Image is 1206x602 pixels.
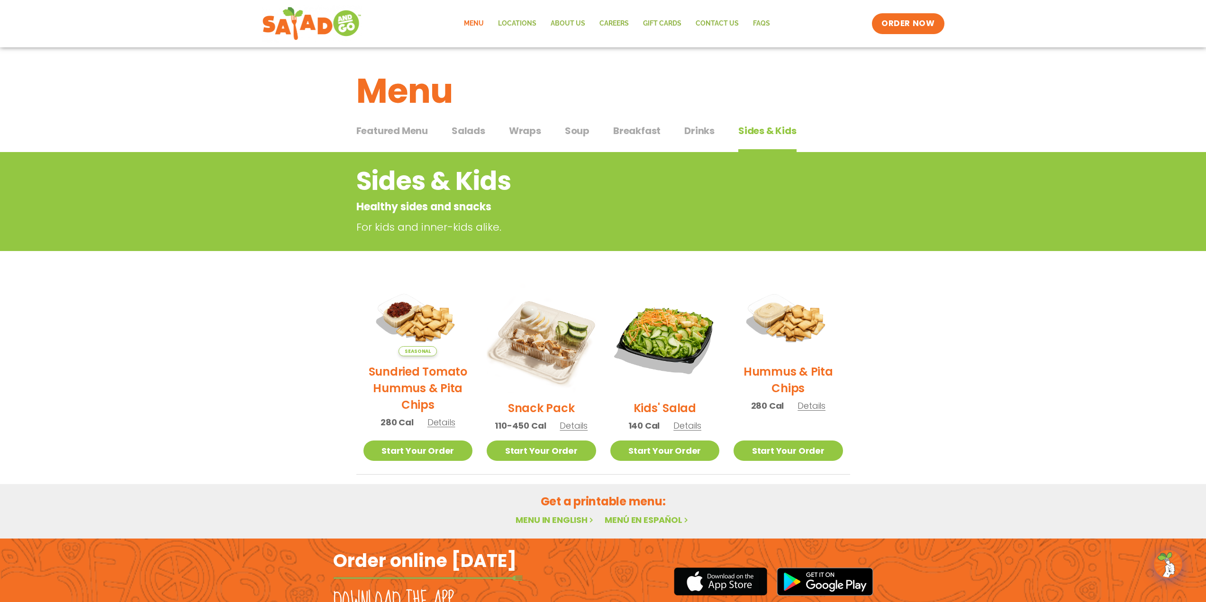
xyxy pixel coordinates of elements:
[363,283,473,356] img: Product photo for Sundried Tomato Hummus & Pita Chips
[751,399,784,412] span: 280 Cal
[333,549,517,572] h2: Order online [DATE]
[356,120,850,153] div: Tabbed content
[399,346,437,356] span: Seasonal
[356,219,778,235] p: For kids and inner-kids alike.
[746,13,777,35] a: FAQs
[457,13,777,35] nav: Menu
[356,493,850,510] h2: Get a printable menu:
[628,419,660,432] span: 140 Cal
[634,400,696,416] h2: Kids' Salad
[872,13,944,34] a: ORDER NOW
[674,566,767,597] img: appstore
[491,13,544,35] a: Locations
[613,124,661,138] span: Breakfast
[452,124,485,138] span: Salads
[734,283,843,356] img: Product photo for Hummus & Pita Chips
[356,65,850,117] h1: Menu
[544,13,592,35] a: About Us
[673,420,701,431] span: Details
[363,440,473,461] a: Start Your Order
[738,124,797,138] span: Sides & Kids
[798,400,825,412] span: Details
[333,575,523,581] img: fork
[565,124,589,138] span: Soup
[516,514,595,526] a: Menu in English
[689,13,746,35] a: Contact Us
[356,162,774,200] h2: Sides & Kids
[605,514,690,526] a: Menú en español
[508,400,575,416] h2: Snack Pack
[495,419,546,432] span: 110-450 Cal
[684,124,715,138] span: Drinks
[381,416,414,429] span: 280 Cal
[777,567,873,596] img: google_play
[487,440,596,461] a: Start Your Order
[363,363,473,413] h2: Sundried Tomato Hummus & Pita Chips
[636,13,689,35] a: GIFT CARDS
[1155,551,1181,577] img: wpChatIcon
[560,420,588,431] span: Details
[487,283,596,393] img: Product photo for Snack Pack
[356,199,774,215] p: Healthy sides and snacks
[610,283,720,393] img: Product photo for Kids’ Salad
[734,363,843,396] h2: Hummus & Pita Chips
[457,13,491,35] a: Menu
[356,124,428,138] span: Featured Menu
[592,13,636,35] a: Careers
[881,18,934,29] span: ORDER NOW
[262,5,362,43] img: new-SAG-logo-768×292
[509,124,541,138] span: Wraps
[734,440,843,461] a: Start Your Order
[427,416,455,428] span: Details
[610,440,720,461] a: Start Your Order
